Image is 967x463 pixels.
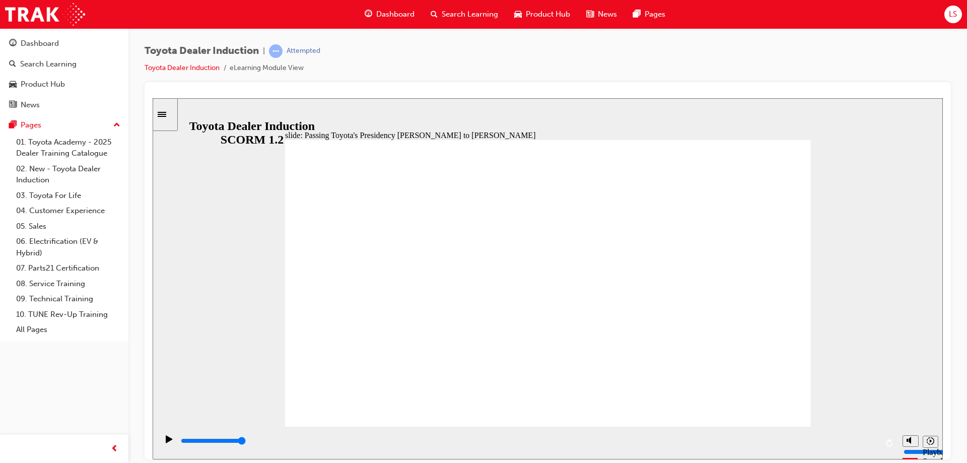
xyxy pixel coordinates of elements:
[357,4,423,25] a: guage-iconDashboard
[12,307,124,322] a: 10. TUNE Rev-Up Training
[5,337,22,354] button: Play (Ctrl+Alt+P)
[745,328,785,361] div: misc controls
[5,3,85,26] img: Trak
[770,350,785,368] div: Playback Speed
[9,101,17,110] span: news-icon
[442,9,498,20] span: Search Learning
[12,188,124,204] a: 03. Toyota For Life
[586,8,594,21] span: news-icon
[4,55,124,74] a: Search Learning
[431,8,438,21] span: search-icon
[376,9,415,20] span: Dashboard
[750,337,766,349] button: Mute (Ctrl+Alt+M)
[944,6,962,23] button: LS
[633,8,641,21] span: pages-icon
[4,75,124,94] a: Product Hub
[20,58,77,70] div: Search Learning
[4,96,124,114] a: News
[21,119,41,131] div: Pages
[9,60,16,69] span: search-icon
[145,45,259,57] span: Toyota Dealer Induction
[4,116,124,135] button: Pages
[365,8,372,21] span: guage-icon
[12,219,124,234] a: 05. Sales
[21,79,65,90] div: Product Hub
[111,443,118,455] span: prev-icon
[526,9,570,20] span: Product Hub
[9,80,17,89] span: car-icon
[12,322,124,338] a: All Pages
[263,45,265,57] span: |
[12,276,124,292] a: 08. Service Training
[12,291,124,307] a: 09. Technical Training
[12,135,124,161] a: 01. Toyota Academy - 2025 Dealer Training Catalogue
[730,338,745,353] button: Replay (Ctrl+Alt+R)
[269,44,283,58] span: learningRecordVerb_ATTEMPT-icon
[287,46,320,56] div: Attempted
[12,260,124,276] a: 07. Parts21 Certification
[28,339,93,347] input: slide progress
[145,63,220,72] a: Toyota Dealer Induction
[770,338,786,350] button: Playback speed
[4,34,124,53] a: Dashboard
[645,9,665,20] span: Pages
[578,4,625,25] a: news-iconNews
[230,62,304,74] li: eLearning Module View
[12,161,124,188] a: 02. New - Toyota Dealer Induction
[949,9,957,20] span: LS
[751,350,816,358] input: volume
[423,4,506,25] a: search-iconSearch Learning
[625,4,673,25] a: pages-iconPages
[21,38,59,49] div: Dashboard
[12,234,124,260] a: 06. Electrification (EV & Hybrid)
[21,99,40,111] div: News
[12,203,124,219] a: 04. Customer Experience
[9,121,17,130] span: pages-icon
[4,32,124,116] button: DashboardSearch LearningProduct HubNews
[598,9,617,20] span: News
[9,39,17,48] span: guage-icon
[113,119,120,132] span: up-icon
[5,328,745,361] div: playback controls
[514,8,522,21] span: car-icon
[506,4,578,25] a: car-iconProduct Hub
